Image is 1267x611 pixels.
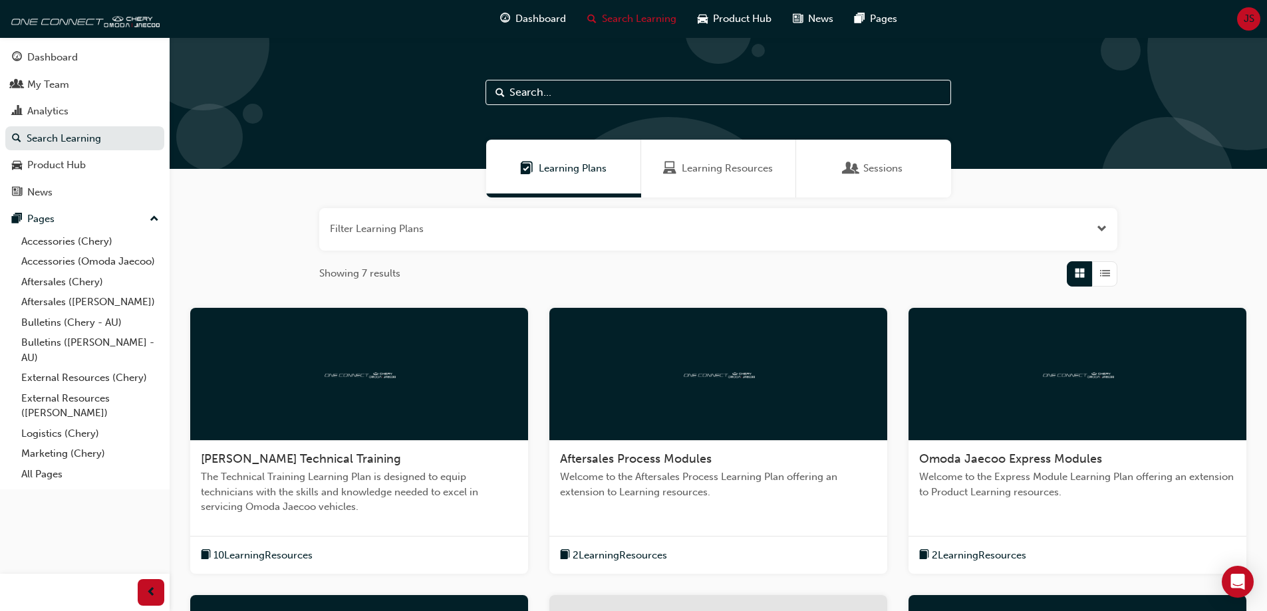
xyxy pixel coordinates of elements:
a: Search Learning [5,126,164,151]
a: Learning PlansLearning Plans [486,140,641,197]
a: Accessories (Chery) [16,231,164,252]
div: Pages [27,211,55,227]
span: [PERSON_NAME] Technical Training [201,451,401,466]
div: My Team [27,77,69,92]
a: Accessories (Omoda Jaecoo) [16,251,164,272]
button: book-icon2LearningResources [560,547,667,564]
a: External Resources (Chery) [16,368,164,388]
span: Showing 7 results [319,266,400,281]
span: car-icon [12,160,22,172]
span: Learning Resources [663,161,676,176]
button: book-icon2LearningResources [919,547,1026,564]
span: Pages [870,11,897,27]
span: search-icon [587,11,597,27]
div: Analytics [27,104,69,119]
span: Learning Plans [539,161,607,176]
a: My Team [5,72,164,97]
span: people-icon [12,79,22,91]
a: Dashboard [5,45,164,70]
span: Grid [1075,266,1085,281]
div: Dashboard [27,50,78,65]
span: pages-icon [12,213,22,225]
span: Learning Resources [682,161,773,176]
span: 10 Learning Resources [213,548,313,563]
img: oneconnect [1041,367,1114,380]
span: 2 Learning Resources [932,548,1026,563]
span: Learning Plans [520,161,533,176]
a: pages-iconPages [844,5,908,33]
span: Sessions [845,161,858,176]
button: Open the filter [1097,221,1107,237]
a: Bulletins ([PERSON_NAME] - AU) [16,332,164,368]
a: Bulletins (Chery - AU) [16,312,164,333]
span: news-icon [793,11,803,27]
span: prev-icon [146,584,156,601]
span: Search [495,85,505,100]
a: All Pages [16,464,164,485]
span: guage-icon [12,52,22,64]
a: Marketing (Chery) [16,443,164,464]
a: SessionsSessions [796,140,951,197]
div: News [27,185,53,200]
span: Sessions [863,161,903,176]
span: Search Learning [602,11,676,27]
span: search-icon [12,133,21,145]
a: news-iconNews [782,5,844,33]
button: JS [1237,7,1260,31]
a: car-iconProduct Hub [687,5,782,33]
span: up-icon [150,211,159,228]
div: Open Intercom Messenger [1222,566,1254,598]
button: DashboardMy TeamAnalyticsSearch LearningProduct HubNews [5,43,164,207]
a: search-iconSearch Learning [577,5,687,33]
span: book-icon [201,547,211,564]
img: oneconnect [7,5,160,32]
img: oneconnect [682,367,755,380]
span: book-icon [919,547,929,564]
span: news-icon [12,187,22,199]
a: oneconnectOmoda Jaecoo Express ModulesWelcome to the Express Module Learning Plan offering an ext... [909,308,1246,574]
span: chart-icon [12,106,22,118]
span: JS [1244,11,1254,27]
span: Product Hub [713,11,772,27]
input: Search... [486,80,951,105]
span: Aftersales Process Modules [560,451,712,466]
span: List [1100,266,1110,281]
a: guage-iconDashboard [490,5,577,33]
span: News [808,11,833,27]
span: car-icon [698,11,708,27]
a: Learning ResourcesLearning Resources [641,140,796,197]
span: 2 Learning Resources [573,548,667,563]
a: oneconnectAftersales Process ModulesWelcome to the Aftersales Process Learning Plan offering an e... [549,308,887,574]
a: External Resources ([PERSON_NAME]) [16,388,164,424]
a: News [5,180,164,205]
a: Aftersales ([PERSON_NAME]) [16,292,164,312]
a: Logistics (Chery) [16,424,164,444]
button: book-icon10LearningResources [201,547,313,564]
img: oneconnect [323,367,396,380]
span: Omoda Jaecoo Express Modules [919,451,1102,466]
span: book-icon [560,547,570,564]
span: Dashboard [515,11,566,27]
a: Analytics [5,99,164,124]
a: Aftersales (Chery) [16,272,164,293]
button: Pages [5,207,164,231]
span: Welcome to the Express Module Learning Plan offering an extension to Product Learning resources. [919,469,1236,499]
div: Product Hub [27,158,86,173]
a: Product Hub [5,153,164,178]
a: oneconnect[PERSON_NAME] Technical TrainingThe Technical Training Learning Plan is designed to equ... [190,308,528,574]
span: Welcome to the Aftersales Process Learning Plan offering an extension to Learning resources. [560,469,877,499]
span: The Technical Training Learning Plan is designed to equip technicians with the skills and knowled... [201,469,517,515]
span: pages-icon [855,11,865,27]
span: guage-icon [500,11,510,27]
